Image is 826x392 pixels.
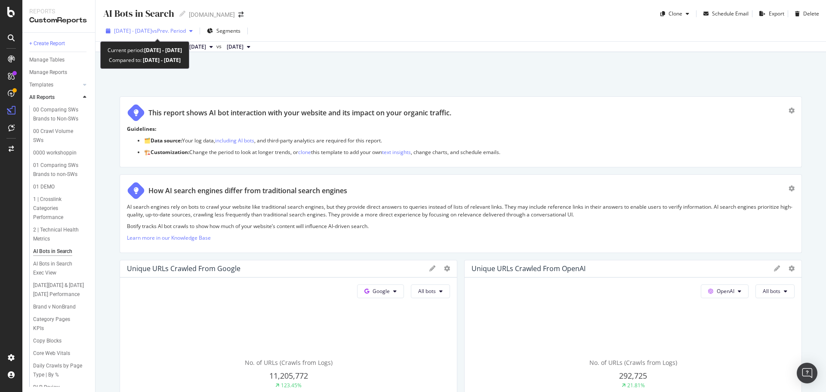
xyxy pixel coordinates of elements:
span: [DATE] - [DATE] [114,27,152,34]
a: 01 DEMO [33,182,89,191]
div: Manage Reports [29,68,67,77]
button: Google [357,284,404,298]
button: [DATE] [186,42,216,52]
a: clone [298,148,311,156]
a: Templates [29,80,80,90]
a: 2 | Technical Health Metrics [33,225,89,244]
div: Manage Tables [29,56,65,65]
button: All bots [755,284,795,298]
div: Delete [803,10,819,17]
a: DLP Review [33,383,89,392]
div: 00 Crawl Volume SWs [33,127,81,145]
div: Unique URLs Crawled from Google [127,264,240,273]
a: [DATE][DATE] & [DATE][DATE] Performance [33,281,89,299]
div: arrow-right-arrow-left [238,12,243,18]
a: Copy Blocks [33,336,89,346]
a: text insights [382,148,411,156]
a: 1 | Crosslink Categories Performance [33,195,89,222]
div: Reports [29,7,88,15]
div: Category Pages KPIs [33,315,81,333]
button: Export [756,7,784,21]
strong: Data source: [151,137,182,144]
button: Delete [792,7,819,21]
p: 🗂️ Your log data, , and third-party analytics are required for this report. [144,137,795,144]
div: 1 | Crosslink Categories Performance [33,195,84,222]
div: This report shows AI bot interaction with your website and its impact on your organic traffic.Gui... [120,96,802,167]
div: Compared to: [109,55,181,65]
span: 2025 May. 7th [227,43,243,51]
button: All bots [411,284,450,298]
div: How AI search engines differ from traditional search engines [148,186,347,196]
a: AI Bots in Search Exec View [33,259,89,278]
button: Clone [657,7,693,21]
span: Google [373,287,390,295]
a: Brand v NonBrand [33,302,89,312]
span: OpenAI [717,287,734,295]
div: Current period: [108,45,182,55]
div: Brand v NonBrand [33,302,76,312]
button: Segments [203,24,244,38]
a: Manage Reports [29,68,89,77]
span: All bots [763,287,780,295]
a: All Reports [29,93,80,102]
div: Core Web Vitals [33,349,70,358]
div: gear [789,108,795,114]
div: Unique URLs Crawled from OpenAI [472,264,586,273]
span: No. of URLs (Crawls from Logs) [589,358,677,367]
div: 01 Comparing SWs Brands to non-SWs [33,161,84,179]
div: 21.81% [627,382,645,389]
a: + Create Report [29,39,89,48]
span: All bots [418,287,436,295]
a: 0000 workshoppin [33,148,89,157]
div: [DOMAIN_NAME] [189,10,235,19]
div: AI Bots in Search [102,7,174,20]
div: 01 DEMO [33,182,55,191]
div: All Reports [29,93,55,102]
a: AI Bots in Search [33,247,89,256]
a: 00 Comparing SWs Brands to Non-SWs [33,105,89,123]
div: AI Bots in Search Exec View [33,259,83,278]
div: Templates [29,80,53,90]
a: 00 Crawl Volume SWs [33,127,89,145]
b: [DATE] - [DATE] [144,46,182,54]
span: No. of URLs (Crawls from Logs) [245,358,333,367]
span: vs Prev. Period [152,27,186,34]
div: Daily Crawls by Page Type | By % [33,361,83,380]
span: 11,205,772 [269,370,308,381]
b: [DATE] - [DATE] [142,56,181,64]
div: 0000 workshoppin [33,148,77,157]
div: Export [769,10,784,17]
div: Schedule Email [712,10,749,17]
div: 2 | Technical Health Metrics [33,225,83,244]
a: Daily Crawls by Page Type | By % [33,361,89,380]
button: Schedule Email [700,7,749,21]
p: AI search engines rely on bots to crawl your website like traditional search engines, but they pr... [127,203,795,218]
div: This report shows AI bot interaction with your website and its impact on your organic traffic. [148,108,451,118]
a: Core Web Vitals [33,349,89,358]
div: CustomReports [29,15,88,25]
div: DLP Review [33,383,60,392]
i: Edit report name [179,11,185,17]
div: + Create Report [29,39,65,48]
button: [DATE] [223,42,254,52]
span: Segments [216,27,240,34]
strong: Guidelines: [127,125,156,133]
a: 01 Comparing SWs Brands to non-SWs [33,161,89,179]
div: Copy Blocks [33,336,62,346]
p: Botify tracks AI bot crawls to show how much of your website’s content will influence AI-driven s... [127,222,795,230]
span: vs [216,43,223,50]
div: 00 Comparing SWs Brands to Non-SWs [33,105,84,123]
div: AI Bots in Search [33,247,72,256]
a: Learn more in our Knowledge Base [127,234,211,241]
button: [DATE] - [DATE]vsPrev. Period [102,24,196,38]
a: Manage Tables [29,56,89,65]
a: Category Pages KPIs [33,315,89,333]
button: OpenAI [701,284,749,298]
div: 123.45% [281,382,302,389]
div: gear [789,185,795,191]
span: 2025 Jul. 2nd [189,43,206,51]
p: 🏗️ Change the period to look at longer trends, or this template to add your own , change charts, ... [144,148,795,156]
div: Clone [669,10,682,17]
span: 292,725 [619,370,647,381]
a: including AI bots [215,137,254,144]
